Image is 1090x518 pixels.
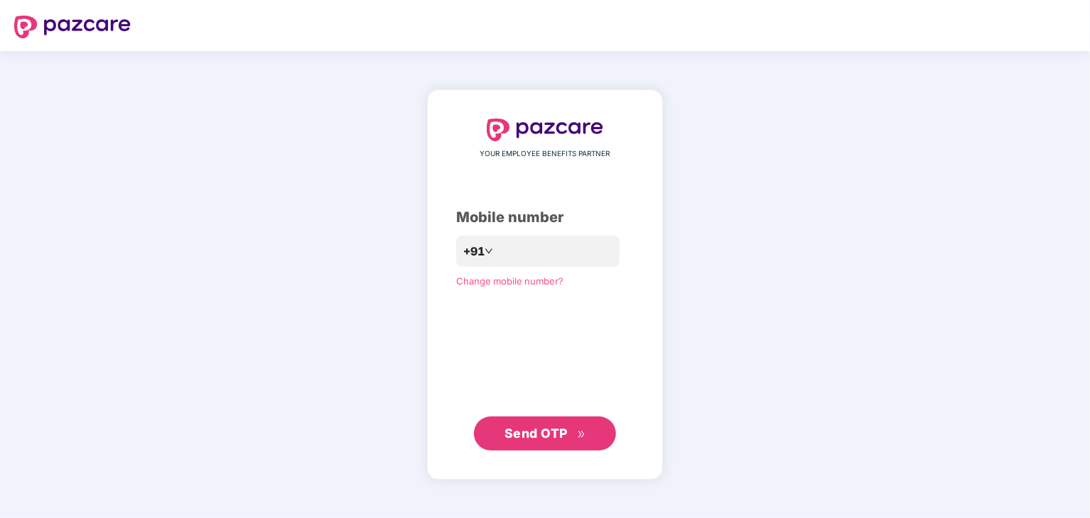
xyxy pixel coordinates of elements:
[474,417,616,451] button: Send OTPdouble-right
[577,430,586,439] span: double-right
[456,206,634,228] div: Mobile number
[504,426,568,441] span: Send OTP
[480,148,610,160] span: YOUR EMPLOYEE BENEFITS PARTNER
[485,247,493,255] span: down
[456,275,563,287] a: Change mobile number?
[487,119,603,141] img: logo
[463,243,485,260] span: +91
[14,16,131,38] img: logo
